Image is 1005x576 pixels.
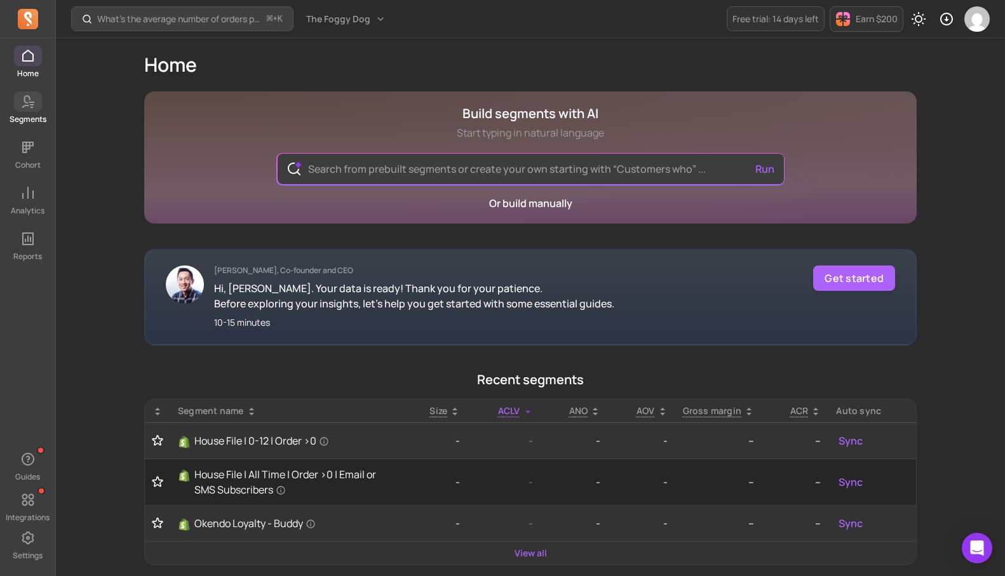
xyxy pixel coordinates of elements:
[178,516,394,531] a: ShopifyOkendo Loyalty - Buddy
[732,13,819,25] p: Free trial: 14 days left
[683,405,742,417] p: Gross margin
[178,433,394,448] a: ShopifyHouse File | 0-12 | Order >0
[616,433,667,448] p: -
[839,516,863,531] span: Sync
[498,405,520,417] span: ACLV
[6,512,50,523] p: Integrations
[10,114,46,124] p: Segments
[194,467,394,497] span: House File | All Time | Order >0 | Email or SMS Subscribers
[683,474,755,490] p: --
[194,433,329,448] span: House File | 0-12 | Order >0
[13,251,42,262] p: Reports
[152,434,163,447] button: Toggle favorite
[457,105,604,123] h1: Build segments with AI
[194,516,316,531] span: Okendo Loyalty - Buddy
[836,472,865,492] button: Sync
[178,469,191,482] img: Shopify
[306,13,370,25] span: The Foggy Dog
[836,405,908,417] div: Auto sync
[298,154,764,184] input: Search from prebuilt segments or create your own starting with “Customers who” ...
[457,125,604,140] p: Start typing in natural language
[839,433,863,448] span: Sync
[906,6,931,32] button: Toggle dark mode
[475,516,532,531] p: -
[13,551,43,561] p: Settings
[637,405,655,417] p: AOV
[962,533,992,563] div: Open Intercom Messenger
[15,160,41,170] p: Cohort
[769,474,821,490] p: --
[71,6,293,31] button: What’s the average number of orders per customer?⌘+K
[267,12,283,25] span: +
[548,433,601,448] p: -
[769,433,821,448] p: --
[266,11,273,27] kbd: ⌘
[15,472,40,482] p: Guides
[178,467,394,497] a: ShopifyHouse File | All Time | Order >0 | Email or SMS Subscribers
[214,265,614,276] p: [PERSON_NAME], Co-founder and CEO
[409,474,460,490] p: -
[214,296,614,311] p: Before exploring your insights, let's help you get started with some essential guides.
[299,8,393,30] button: The Foggy Dog
[830,6,903,32] button: Earn $200
[214,316,614,329] p: 10-15 minutes
[429,405,447,417] span: Size
[836,513,865,533] button: Sync
[214,281,614,296] p: Hi, [PERSON_NAME]. Your data is ready! Thank you for your patience.
[515,547,547,559] a: View all
[769,516,821,531] p: --
[178,436,191,448] img: Shopify
[727,6,825,31] a: Free trial: 14 days left
[409,516,460,531] p: -
[750,156,779,182] button: Run
[616,516,667,531] p: -
[683,433,755,448] p: --
[475,433,532,448] p: -
[144,371,917,389] p: Recent segments
[178,405,394,417] div: Segment name
[144,53,917,76] h1: Home
[683,516,755,531] p: --
[964,6,990,32] img: avatar
[11,206,44,216] p: Analytics
[166,265,204,304] img: John Chao CEO
[14,446,42,485] button: Guides
[489,196,572,210] a: Or build manually
[813,265,895,291] button: Get started
[17,69,39,79] p: Home
[475,474,532,490] p: -
[839,474,863,490] span: Sync
[856,13,898,25] p: Earn $200
[836,431,865,451] button: Sync
[548,516,601,531] p: -
[278,14,283,24] kbd: K
[569,405,588,417] span: ANO
[152,476,163,488] button: Toggle favorite
[409,433,460,448] p: -
[616,474,667,490] p: -
[152,517,163,530] button: Toggle favorite
[178,518,191,531] img: Shopify
[97,13,262,25] p: What’s the average number of orders per customer?
[790,405,809,417] p: ACR
[548,474,601,490] p: -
